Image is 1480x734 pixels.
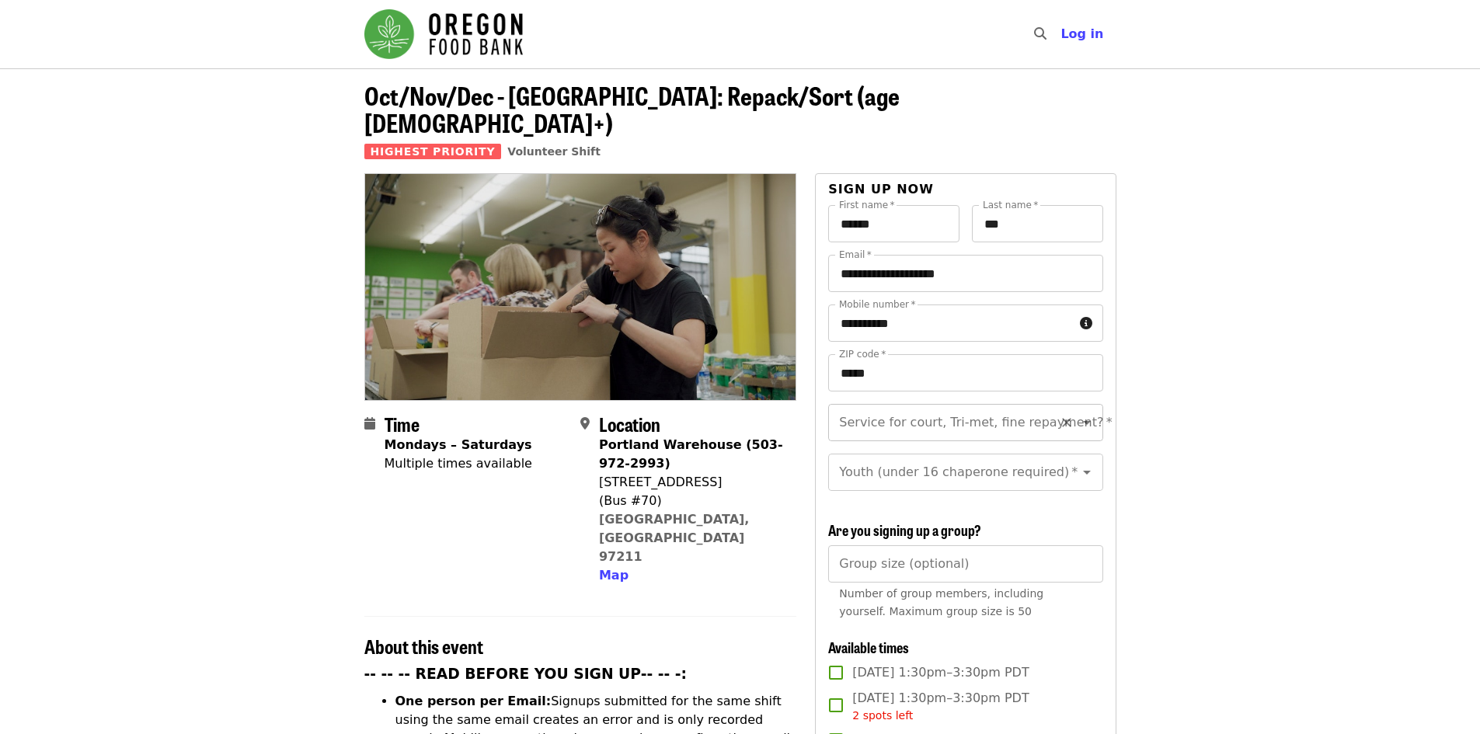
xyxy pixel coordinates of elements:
i: calendar icon [364,416,375,431]
span: [DATE] 1:30pm–3:30pm PDT [852,689,1029,724]
strong: -- -- -- READ BEFORE YOU SIGN UP-- -- -: [364,666,688,682]
label: ZIP code [839,350,886,359]
input: Email [828,255,1102,292]
label: Email [839,250,872,259]
label: Last name [983,200,1038,210]
button: Open [1076,461,1098,483]
span: Log in [1060,26,1103,41]
span: Location [599,410,660,437]
span: Are you signing up a group? [828,520,981,540]
label: Mobile number [839,300,915,309]
span: Number of group members, including yourself. Maximum group size is 50 [839,587,1043,617]
strong: One person per Email: [395,694,552,708]
input: Search [1056,16,1068,53]
input: ZIP code [828,354,1102,391]
i: circle-info icon [1080,316,1092,331]
a: [GEOGRAPHIC_DATA], [GEOGRAPHIC_DATA] 97211 [599,512,750,564]
span: Highest Priority [364,144,502,159]
img: Oregon Food Bank - Home [364,9,523,59]
span: Sign up now [828,182,934,197]
input: Last name [972,205,1103,242]
span: Time [385,410,420,437]
i: search icon [1034,26,1046,41]
a: Volunteer Shift [507,145,601,158]
div: Multiple times available [385,454,532,473]
strong: Portland Warehouse (503-972-2993) [599,437,783,471]
i: map-marker-alt icon [580,416,590,431]
label: First name [839,200,895,210]
input: Mobile number [828,304,1073,342]
div: (Bus #70) [599,492,784,510]
button: Log in [1048,19,1116,50]
strong: Mondays – Saturdays [385,437,532,452]
button: Clear [1056,412,1078,433]
span: 2 spots left [852,709,913,722]
button: Open [1076,412,1098,433]
span: [DATE] 1:30pm–3:30pm PDT [852,663,1029,682]
span: Map [599,568,629,583]
img: Oct/Nov/Dec - Portland: Repack/Sort (age 8+) organized by Oregon Food Bank [365,174,796,399]
input: [object Object] [828,545,1102,583]
div: [STREET_ADDRESS] [599,473,784,492]
span: Available times [828,637,909,657]
input: First name [828,205,959,242]
button: Map [599,566,629,585]
span: Oct/Nov/Dec - [GEOGRAPHIC_DATA]: Repack/Sort (age [DEMOGRAPHIC_DATA]+) [364,77,900,141]
span: About this event [364,632,483,659]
